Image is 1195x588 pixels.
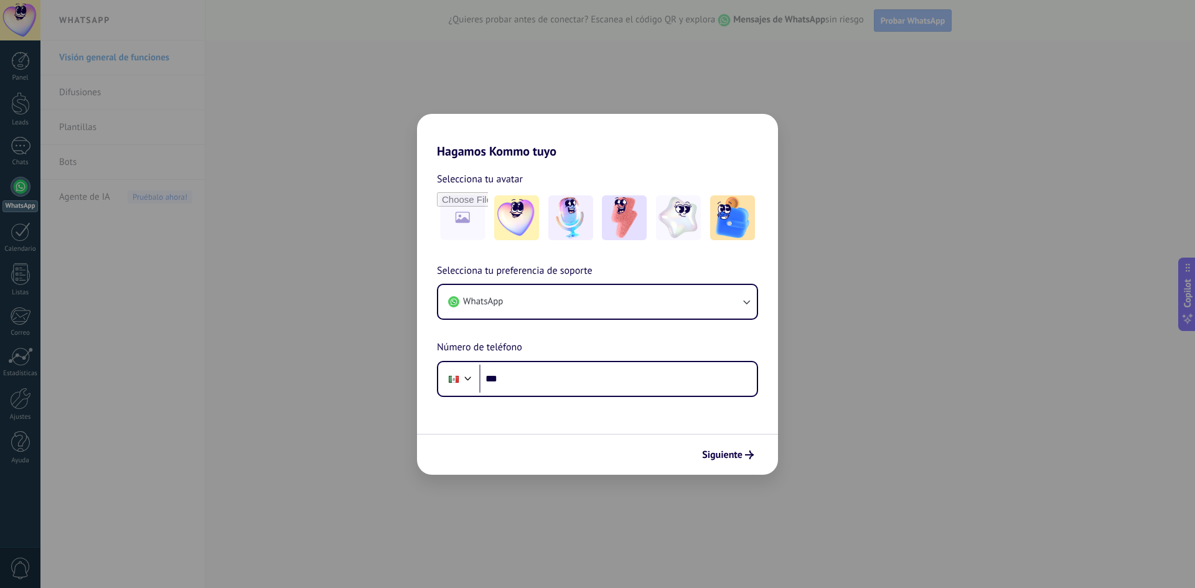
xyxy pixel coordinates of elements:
img: -1.jpeg [494,195,539,240]
span: Selecciona tu preferencia de soporte [437,263,593,279]
img: -4.jpeg [656,195,701,240]
span: WhatsApp [463,296,503,308]
button: Siguiente [696,444,759,465]
div: Mexico: + 52 [442,366,466,392]
button: WhatsApp [438,285,757,319]
img: -3.jpeg [602,195,647,240]
span: Siguiente [702,450,743,459]
img: -5.jpeg [710,195,755,240]
img: -2.jpeg [548,195,593,240]
span: Número de teléfono [437,340,522,356]
span: Selecciona tu avatar [437,171,523,187]
h2: Hagamos Kommo tuyo [417,114,778,159]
